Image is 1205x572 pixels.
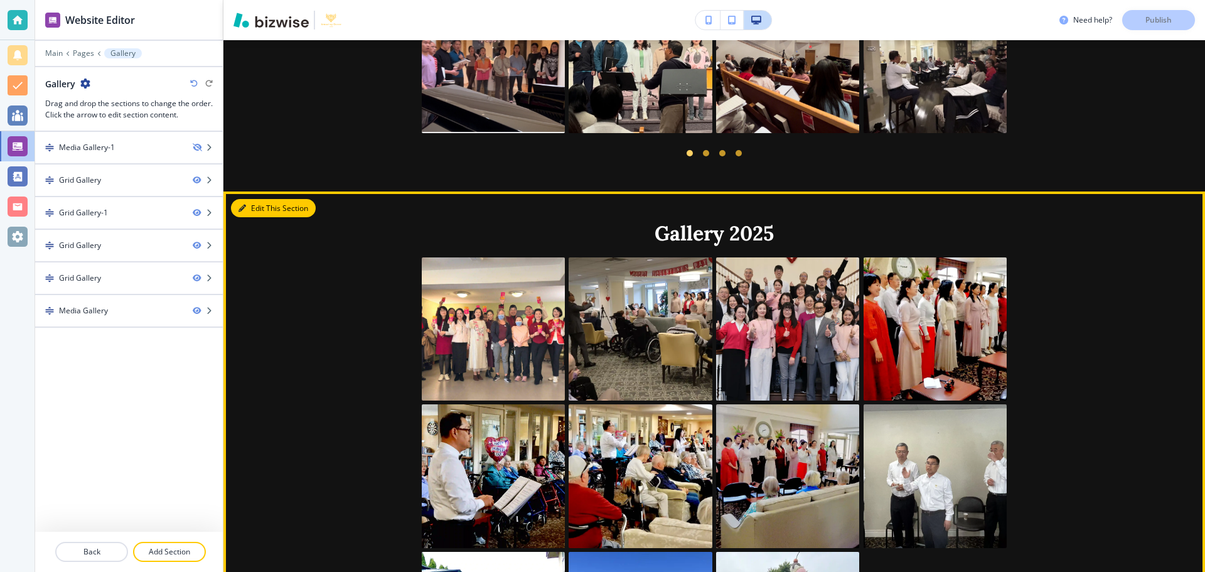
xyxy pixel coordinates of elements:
[420,222,1009,246] p: Gallery 2025
[59,175,101,186] div: Grid Gallery
[320,10,341,30] img: Your Logo
[65,13,135,28] h2: Website Editor
[231,199,316,218] button: Edit This Section
[35,165,223,196] div: DragGrid Gallery
[35,262,223,294] div: DragGrid Gallery
[45,77,75,90] h2: Gallery
[73,49,94,58] button: Pages
[59,240,101,251] div: Grid Gallery
[134,546,205,558] p: Add Section
[45,274,54,283] img: Drag
[233,13,309,28] img: Bizwise Logo
[35,230,223,261] div: DragGrid Gallery
[56,546,127,558] p: Back
[1073,14,1112,26] h3: Need help?
[45,208,54,217] img: Drag
[45,13,60,28] img: editor icon
[45,241,54,250] img: Drag
[45,98,213,121] h3: Drag and drop the sections to change the order. Click the arrow to edit section content.
[133,542,206,562] button: Add Section
[59,142,115,153] div: Media Gallery-1
[110,49,136,58] p: Gallery
[59,207,108,219] div: Grid Gallery-1
[35,132,223,163] div: DragMedia Gallery-1
[35,197,223,229] div: DragGrid Gallery-1
[59,305,108,316] div: Media Gallery
[45,176,54,185] img: Drag
[45,306,54,315] img: Drag
[55,542,128,562] button: Back
[35,295,223,326] div: DragMedia Gallery
[45,49,63,58] button: Main
[59,273,101,284] div: Grid Gallery
[45,143,54,152] img: Drag
[104,48,142,58] button: Gallery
